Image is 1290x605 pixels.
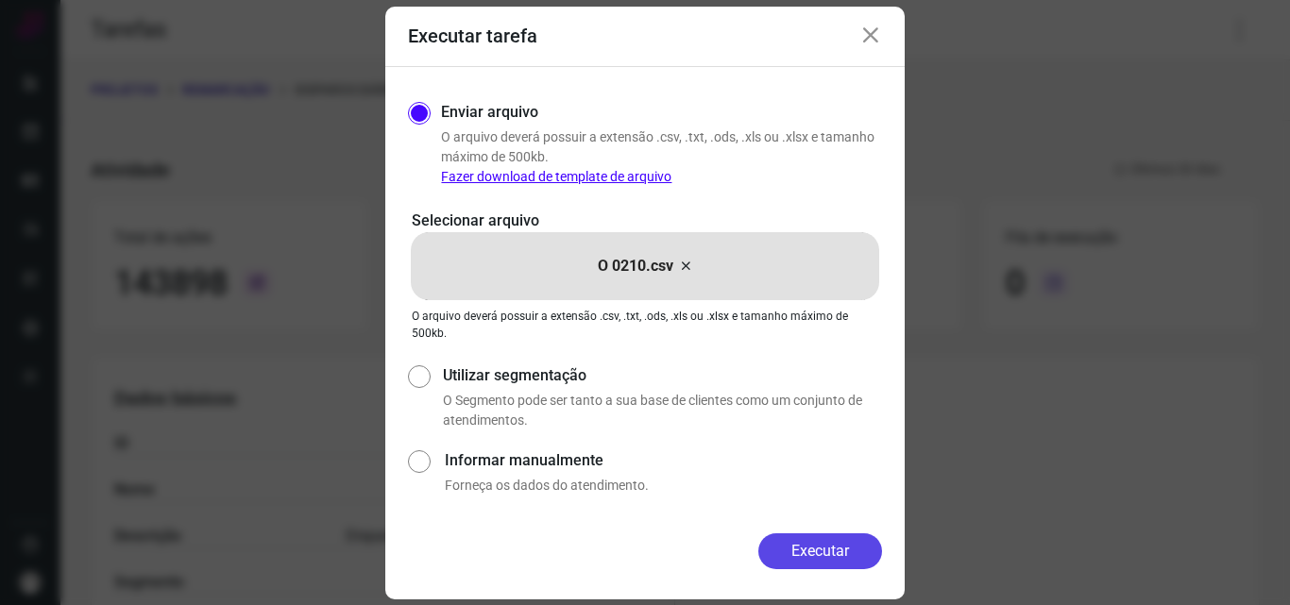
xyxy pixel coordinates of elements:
a: Fazer download de template de arquivo [441,169,671,184]
label: Informar manualmente [445,449,882,472]
p: O arquivo deverá possuir a extensão .csv, .txt, .ods, .xls ou .xlsx e tamanho máximo de 500kb. [412,308,878,342]
p: O Segmento pode ser tanto a sua base de clientes como um conjunto de atendimentos. [443,391,882,430]
p: Selecionar arquivo [412,210,878,232]
label: Enviar arquivo [441,101,538,124]
h3: Executar tarefa [408,25,537,47]
label: Utilizar segmentação [443,364,882,387]
p: Forneça os dados do atendimento. [445,476,882,496]
p: O arquivo deverá possuir a extensão .csv, .txt, .ods, .xls ou .xlsx e tamanho máximo de 500kb. [441,127,882,187]
p: O 0210.csv [598,255,673,277]
button: Executar [758,533,882,569]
